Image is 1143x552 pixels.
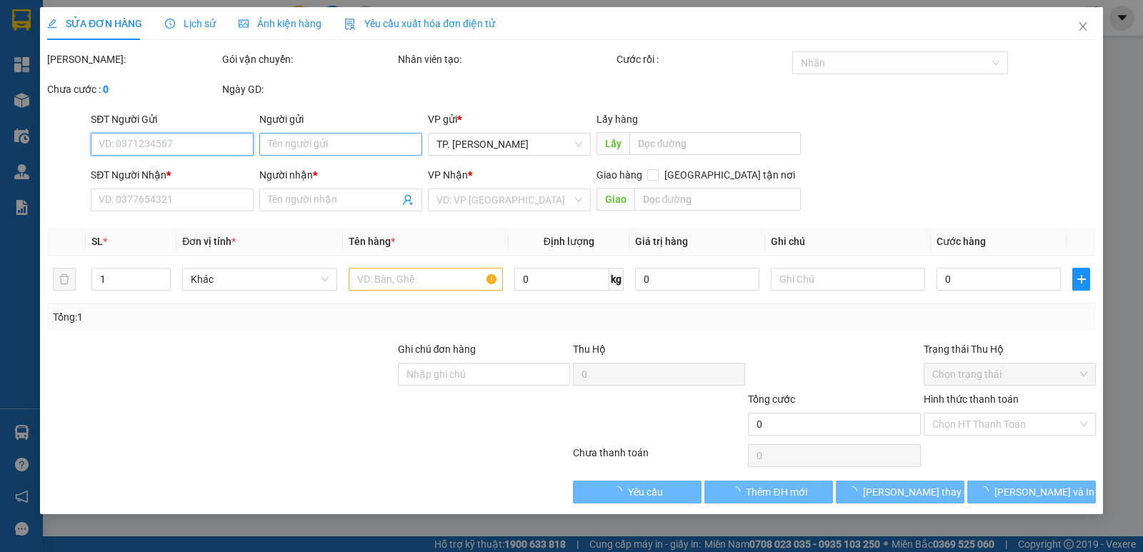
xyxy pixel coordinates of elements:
div: Gói vận chuyển: [222,51,394,67]
label: Ghi chú đơn hàng [398,343,476,355]
span: kg [609,268,624,291]
span: Yêu cầu [628,484,663,500]
span: Giao [597,188,634,211]
div: Cước rồi : [617,51,789,67]
span: VP Nhận [428,169,468,181]
div: Trạng thái Thu Hộ [924,341,1096,357]
span: SL [91,236,103,247]
span: edit [47,19,57,29]
span: loading [612,486,628,496]
span: SỬA ĐƠN HÀNG [47,18,142,29]
span: clock-circle [165,19,175,29]
span: Thu Hộ [573,343,606,355]
button: Thêm ĐH mới [704,481,833,503]
div: Nhân viên tạo: [398,51,614,67]
span: Chọn trạng thái [932,363,1087,385]
div: VP gửi [428,111,591,127]
span: loading [979,486,994,496]
b: 0 [103,84,109,95]
span: [PERSON_NAME] và In [994,484,1094,500]
span: plus [1073,274,1089,285]
div: [PERSON_NAME]: [47,51,219,67]
label: Hình thức thanh toán [924,393,1019,405]
span: user-add [402,194,414,206]
span: Khác [191,269,328,290]
span: close [1077,21,1089,32]
span: [GEOGRAPHIC_DATA] tận nơi [659,167,801,183]
button: plus [1072,268,1090,291]
div: Chưa thanh toán [571,445,747,470]
div: SĐT Người Nhận [91,167,254,183]
input: Dọc đường [629,132,802,155]
span: Giao hàng [597,169,642,181]
span: Cước hàng [937,236,986,247]
span: picture [239,19,249,29]
input: VD: Bàn, Ghế [349,268,503,291]
span: loading [847,486,863,496]
button: [PERSON_NAME] thay đổi [836,481,964,503]
div: Người gửi [259,111,422,127]
span: Tên hàng [349,236,395,247]
span: Lấy [597,132,629,155]
span: Ảnh kiện hàng [239,18,321,29]
th: Ghi chú [765,228,931,256]
button: delete [53,268,76,291]
div: Ngày GD: [222,81,394,97]
input: Ghi Chú [771,268,925,291]
span: TP. Hồ Chí Minh [436,134,582,155]
div: Chưa cước : [47,81,219,97]
span: Lịch sử [165,18,216,29]
div: Tổng: 1 [53,309,442,325]
span: [PERSON_NAME] thay đổi [863,484,977,500]
button: [PERSON_NAME] và In [967,481,1096,503]
input: Dọc đường [634,188,802,211]
div: Người nhận [259,167,422,183]
span: Yêu cầu xuất hóa đơn điện tử [344,18,495,29]
input: Ghi chú đơn hàng [398,363,570,386]
button: Close [1063,7,1103,47]
span: Giá trị hàng [635,236,688,247]
span: Thêm ĐH mới [746,484,807,500]
span: Tổng cước [748,393,795,405]
span: Lấy hàng [597,114,638,125]
span: Định lượng [544,236,594,247]
img: icon [344,19,356,30]
span: loading [730,486,746,496]
div: SĐT Người Gửi [91,111,254,127]
button: Yêu cầu [573,481,702,503]
span: Đơn vị tính [182,236,236,247]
